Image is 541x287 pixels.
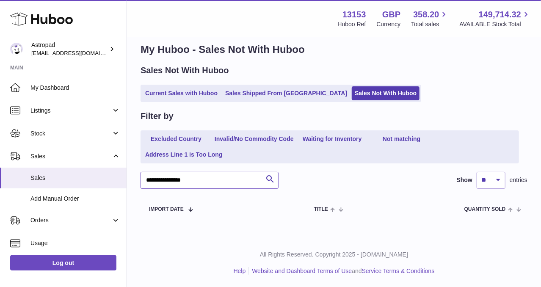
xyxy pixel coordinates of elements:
[10,43,23,55] img: matt@astropad.com
[464,207,506,212] span: Quantity Sold
[30,84,120,92] span: My Dashboard
[30,130,111,138] span: Stock
[30,216,111,224] span: Orders
[141,43,527,56] h1: My Huboo - Sales Not With Huboo
[413,9,439,20] span: 358.20
[141,110,174,122] h2: Filter by
[459,9,531,28] a: 149,714.32 AVAILABLE Stock Total
[142,132,210,146] a: Excluded Country
[31,41,108,57] div: Astropad
[142,86,221,100] a: Current Sales with Huboo
[377,20,401,28] div: Currency
[30,152,111,160] span: Sales
[352,86,420,100] a: Sales Not With Huboo
[141,65,229,76] h2: Sales Not With Huboo
[510,176,527,184] span: entries
[298,132,366,146] a: Waiting for Inventory
[342,9,366,20] strong: 13153
[411,20,449,28] span: Total sales
[314,207,328,212] span: Title
[411,9,449,28] a: 358.20 Total sales
[457,176,472,184] label: Show
[212,132,297,146] a: Invalid/No Commodity Code
[30,239,120,247] span: Usage
[10,255,116,270] a: Log out
[382,9,400,20] strong: GBP
[234,268,246,274] a: Help
[30,195,120,203] span: Add Manual Order
[249,267,434,275] li: and
[30,174,120,182] span: Sales
[479,9,521,20] span: 149,714.32
[368,132,436,146] a: Not matching
[149,207,184,212] span: Import date
[142,148,226,162] a: Address Line 1 is Too Long
[459,20,531,28] span: AVAILABLE Stock Total
[222,86,350,100] a: Sales Shipped From [GEOGRAPHIC_DATA]
[362,268,435,274] a: Service Terms & Conditions
[31,50,124,56] span: [EMAIL_ADDRESS][DOMAIN_NAME]
[134,251,534,259] p: All Rights Reserved. Copyright 2025 - [DOMAIN_NAME]
[30,107,111,115] span: Listings
[338,20,366,28] div: Huboo Ref
[252,268,352,274] a: Website and Dashboard Terms of Use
